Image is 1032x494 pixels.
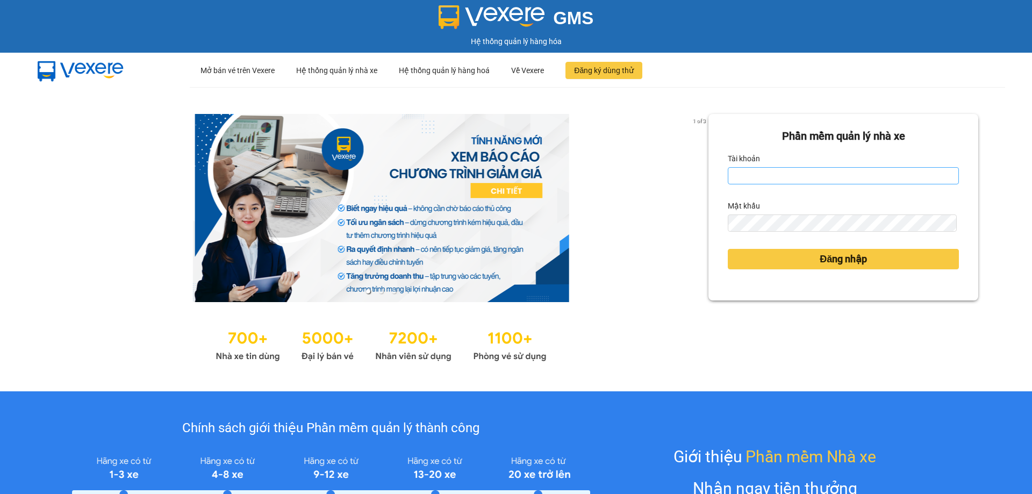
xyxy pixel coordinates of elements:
[565,62,642,79] button: Đăng ký dùng thử
[820,252,867,267] span: Đăng nhập
[728,150,760,167] label: Tài khoản
[399,53,490,88] div: Hệ thống quản lý hàng hoá
[511,53,544,88] div: Về Vexere
[574,65,634,76] span: Đăng ký dùng thử
[439,5,545,29] img: logo 2
[27,53,134,88] img: mbUUG5Q.png
[728,128,959,145] div: Phần mềm quản lý nhà xe
[673,444,876,469] div: Giới thiệu
[728,167,959,184] input: Tài khoản
[728,214,956,232] input: Mật khẩu
[746,444,876,469] span: Phần mềm Nhà xe
[366,289,370,293] li: slide item 1
[54,114,69,302] button: previous slide / item
[216,324,547,364] img: Statistics.png
[379,289,383,293] li: slide item 2
[439,16,594,25] a: GMS
[728,249,959,269] button: Đăng nhập
[690,114,708,128] p: 1 of 3
[3,35,1029,47] div: Hệ thống quản lý hàng hóa
[553,8,593,28] span: GMS
[693,114,708,302] button: next slide / item
[72,418,590,439] div: Chính sách giới thiệu Phần mềm quản lý thành công
[200,53,275,88] div: Mở bán vé trên Vexere
[392,289,396,293] li: slide item 3
[728,197,760,214] label: Mật khẩu
[296,53,377,88] div: Hệ thống quản lý nhà xe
